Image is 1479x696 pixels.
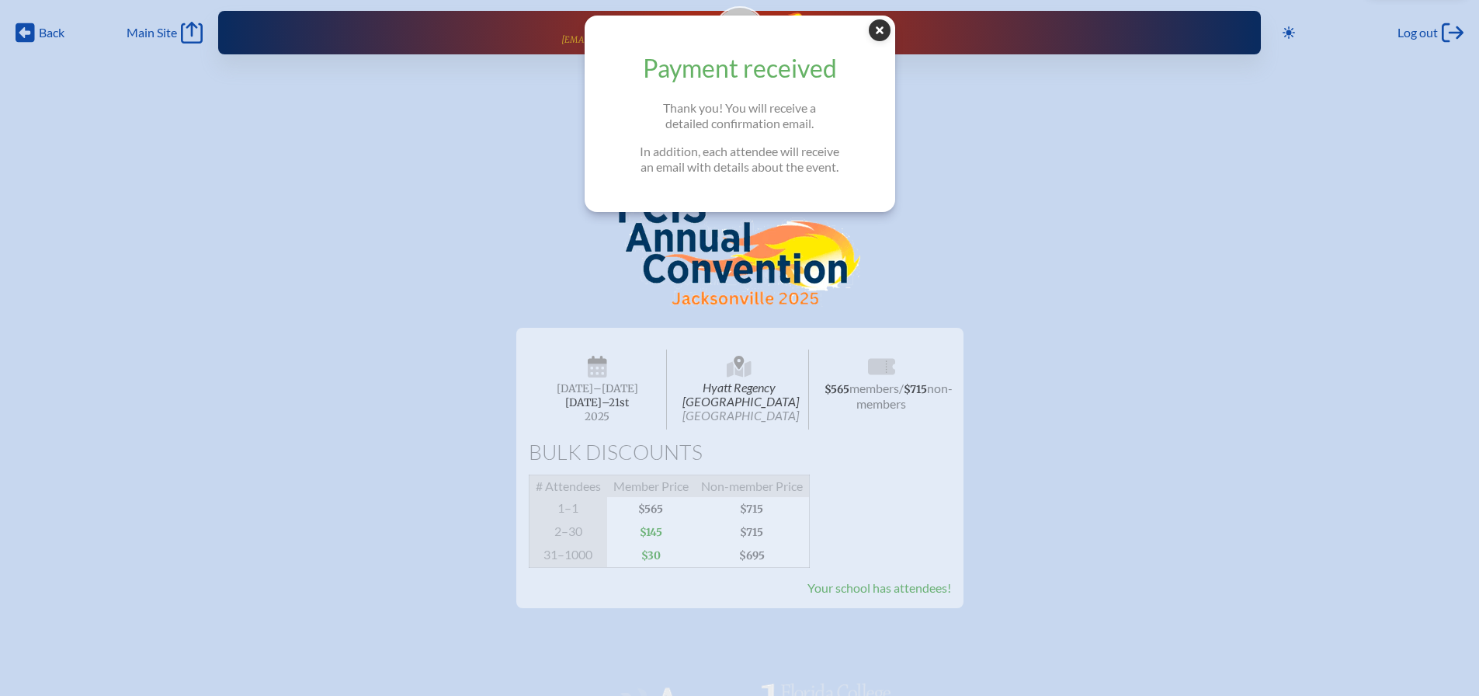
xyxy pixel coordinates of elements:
span: Hyatt Regency [GEOGRAPHIC_DATA] [670,350,809,430]
span: $715 [695,497,810,520]
span: $565 [825,383,849,396]
a: [PERSON_NAME][EMAIL_ADDRESS][DOMAIN_NAME] [268,17,707,48]
h1: Bulk Discounts [529,442,951,463]
span: Member Price [607,475,695,498]
a: Gravatar [713,6,766,59]
span: [DATE] [557,382,593,395]
span: / [899,381,904,395]
span: 2–30 [529,520,607,544]
span: $565 [607,497,695,520]
span: $695 [695,544,810,568]
span: Your school has attendees! [807,580,951,595]
p: Thank you! You will receive a detailed confirmation email. [609,100,870,131]
span: non-members [856,381,953,411]
a: Main Site [127,22,203,43]
span: [DATE]–⁠21st [565,396,629,409]
span: Back [39,25,64,40]
span: 31–1000 [529,544,607,568]
img: FCIS Convention 2025 [619,190,860,307]
div: FCIS Events — Future ready [772,12,1212,48]
h1: Payment received [609,53,870,84]
img: Florida Council of Independent Schools [772,12,813,37]
a: FCIS LogoEvents [772,12,877,40]
span: $145 [607,520,695,544]
span: Future Ready [771,37,1211,48]
span: $715 [904,383,927,396]
span: 1–1 [529,497,607,520]
span: # Attendees [529,475,607,498]
span: Main Site [127,25,177,40]
span: [GEOGRAPHIC_DATA] [682,408,799,423]
span: Log out [1397,25,1438,40]
span: Non-member Price [695,475,810,498]
span: [PERSON_NAME] [588,16,707,35]
span: –[DATE] [593,382,638,395]
span: $715 [695,520,810,544]
span: 2025 [541,411,654,423]
span: $30 [607,544,695,568]
img: Gravatar [715,8,765,57]
span: members [849,381,899,395]
p: [EMAIL_ADDRESS][DOMAIN_NAME] [561,35,707,45]
p: In addition, each attendee will receive an email with details about the event. [609,144,870,175]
